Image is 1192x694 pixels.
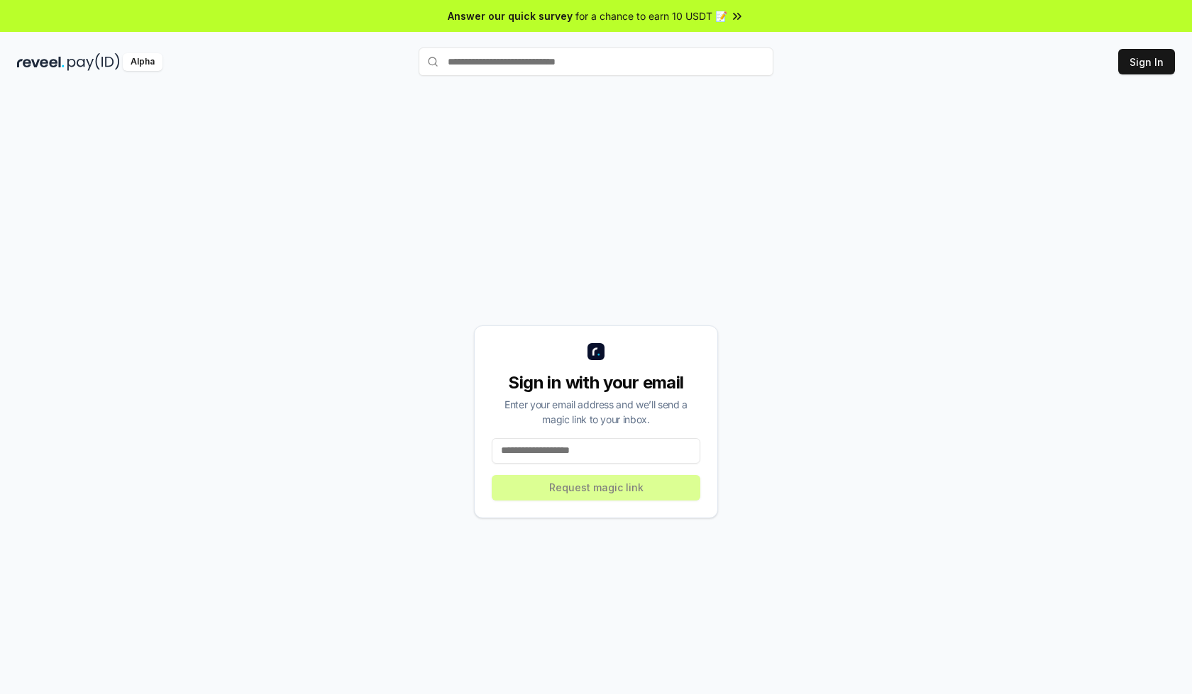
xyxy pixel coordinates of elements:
[587,343,605,360] img: logo_small
[575,9,727,23] span: for a chance to earn 10 USDT 📝
[1118,49,1175,74] button: Sign In
[123,53,162,71] div: Alpha
[492,397,700,427] div: Enter your email address and we’ll send a magic link to your inbox.
[17,53,65,71] img: reveel_dark
[492,371,700,394] div: Sign in with your email
[448,9,573,23] span: Answer our quick survey
[67,53,120,71] img: pay_id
